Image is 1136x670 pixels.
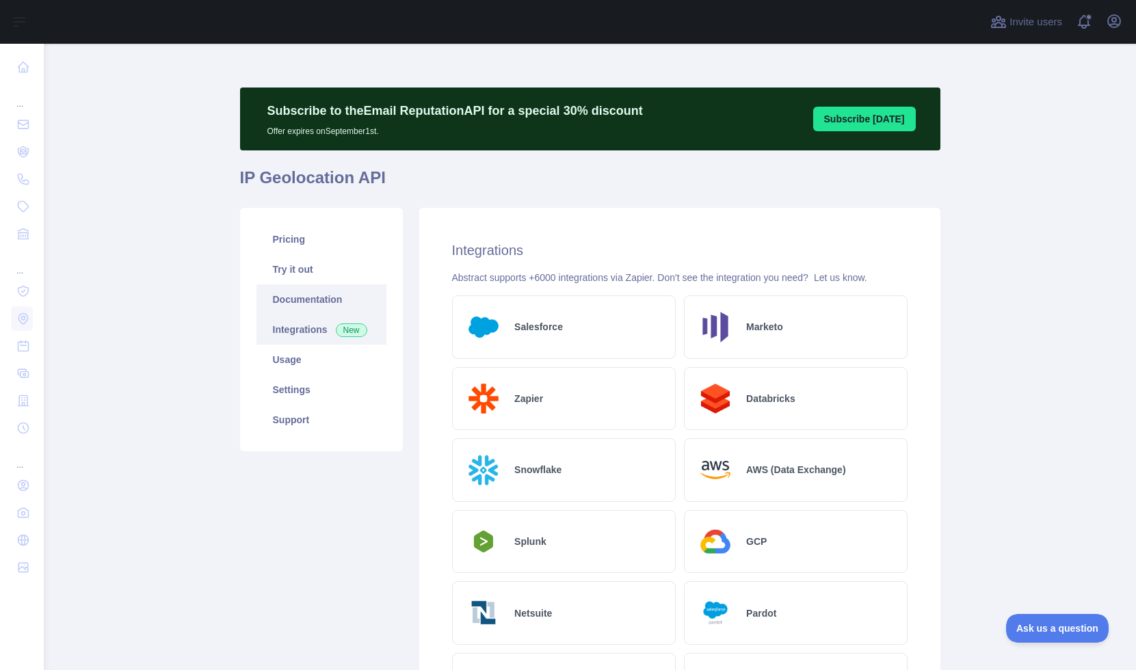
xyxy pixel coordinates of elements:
img: Logo [696,379,736,419]
h2: AWS (Data Exchange) [746,463,845,477]
img: Logo [464,307,504,347]
h2: Marketo [746,320,783,334]
h2: GCP [746,535,767,548]
a: Support [256,405,386,435]
h2: Integrations [452,241,908,260]
h2: Splunk [514,535,546,548]
img: Logo [696,450,736,490]
img: Logo [696,522,736,562]
button: Subscribe [DATE] [813,107,916,131]
a: Try it out [256,254,386,284]
h2: Salesforce [514,320,563,334]
a: Let us know. [814,272,867,283]
h2: Netsuite [514,606,552,620]
p: Subscribe to the Email Reputation API for a special 30 % discount [267,101,643,120]
img: Logo [464,450,504,490]
img: Logo [464,526,504,557]
p: Offer expires on September 1st. [267,120,643,137]
h1: IP Geolocation API [240,167,940,200]
span: Invite users [1009,14,1062,30]
h2: Snowflake [514,463,562,477]
img: Logo [696,307,736,347]
div: ... [11,82,33,109]
a: Settings [256,375,386,405]
div: ... [11,249,33,276]
h2: Pardot [746,606,776,620]
img: Logo [464,593,504,633]
div: ... [11,443,33,470]
h2: Databricks [746,392,795,405]
div: Abstract supports +6000 integrations via Zapier. Don't see the integration you need? [452,271,908,284]
a: Pricing [256,224,386,254]
span: New [336,323,367,337]
a: Documentation [256,284,386,314]
h2: Zapier [514,392,543,405]
button: Invite users [988,11,1065,33]
iframe: Toggle Customer Support [1006,614,1109,643]
a: Usage [256,345,386,375]
img: Logo [696,593,736,633]
a: Integrations New [256,314,386,345]
img: Logo [464,379,504,419]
